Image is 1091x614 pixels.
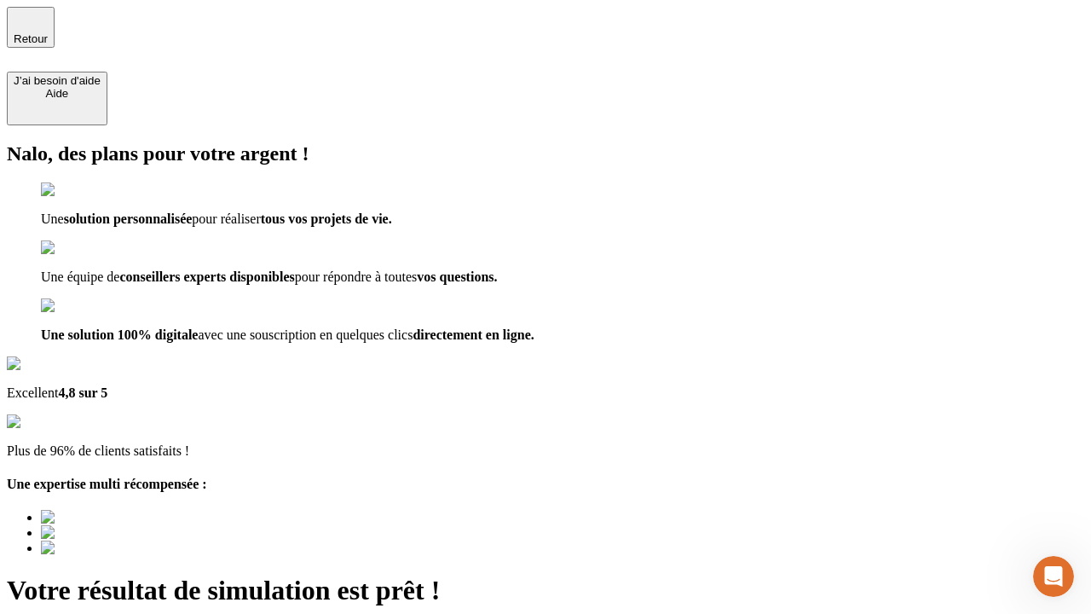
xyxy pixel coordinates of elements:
[7,477,1084,492] h4: Une expertise multi récompensée :
[295,269,418,284] span: pour répondre à toutes
[413,327,534,342] span: directement en ligne.
[7,142,1084,165] h2: Nalo, des plans pour votre argent !
[41,298,114,314] img: checkmark
[417,269,497,284] span: vos questions.
[41,269,119,284] span: Une équipe de
[41,541,199,556] img: Best savings advice award
[192,211,260,226] span: pour réaliser
[7,356,106,372] img: Google Review
[7,385,58,400] span: Excellent
[14,87,101,100] div: Aide
[198,327,413,342] span: avec une souscription en quelques clics
[41,327,198,342] span: Une solution 100% digitale
[7,575,1084,606] h1: Votre résultat de simulation est prêt !
[64,211,193,226] span: solution personnalisée
[41,240,114,256] img: checkmark
[58,385,107,400] span: 4,8 sur 5
[14,74,101,87] div: J’ai besoin d'aide
[119,269,294,284] span: conseillers experts disponibles
[7,72,107,125] button: J’ai besoin d'aideAide
[14,32,48,45] span: Retour
[7,414,91,430] img: reviews stars
[1033,556,1074,597] iframe: Intercom live chat
[7,7,55,48] button: Retour
[41,510,199,525] img: Best savings advice award
[41,211,64,226] span: Une
[41,525,199,541] img: Best savings advice award
[7,443,1084,459] p: Plus de 96% de clients satisfaits !
[41,182,114,198] img: checkmark
[261,211,392,226] span: tous vos projets de vie.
